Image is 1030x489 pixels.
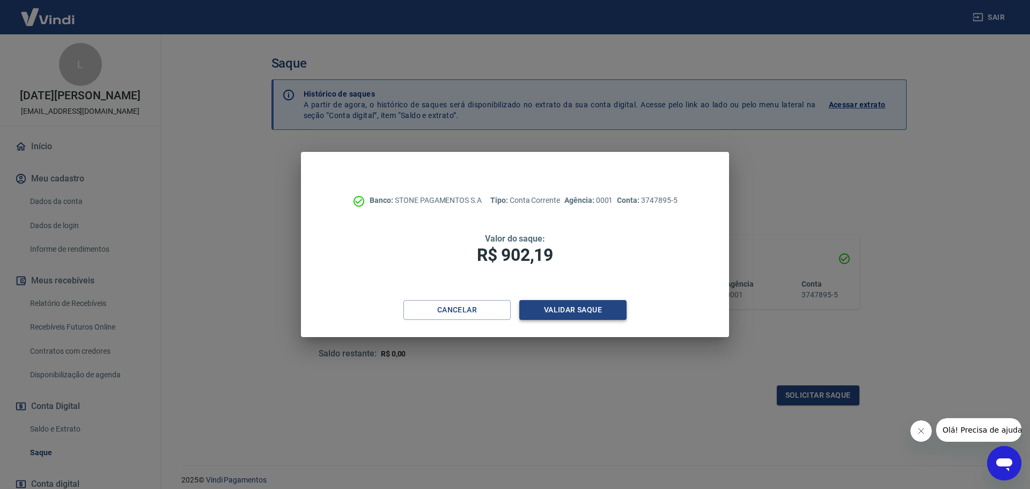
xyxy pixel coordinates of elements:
span: Olá! Precisa de ajuda? [6,8,90,16]
span: Agência: [564,196,596,205]
span: Banco: [370,196,395,205]
span: Tipo: [490,196,510,205]
iframe: Botão para abrir a janela de mensagens [987,446,1021,480]
iframe: Mensagem da empresa [936,418,1021,442]
button: Cancelar [403,300,511,320]
p: Conta Corrente [490,195,560,206]
iframe: Fechar mensagem [910,420,932,442]
span: R$ 902,19 [477,245,553,265]
button: Validar saque [519,300,627,320]
p: STONE PAGAMENTOS S.A [370,195,482,206]
p: 0001 [564,195,613,206]
span: Conta: [617,196,641,205]
p: 3747895-5 [617,195,677,206]
span: Valor do saque: [485,233,545,244]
